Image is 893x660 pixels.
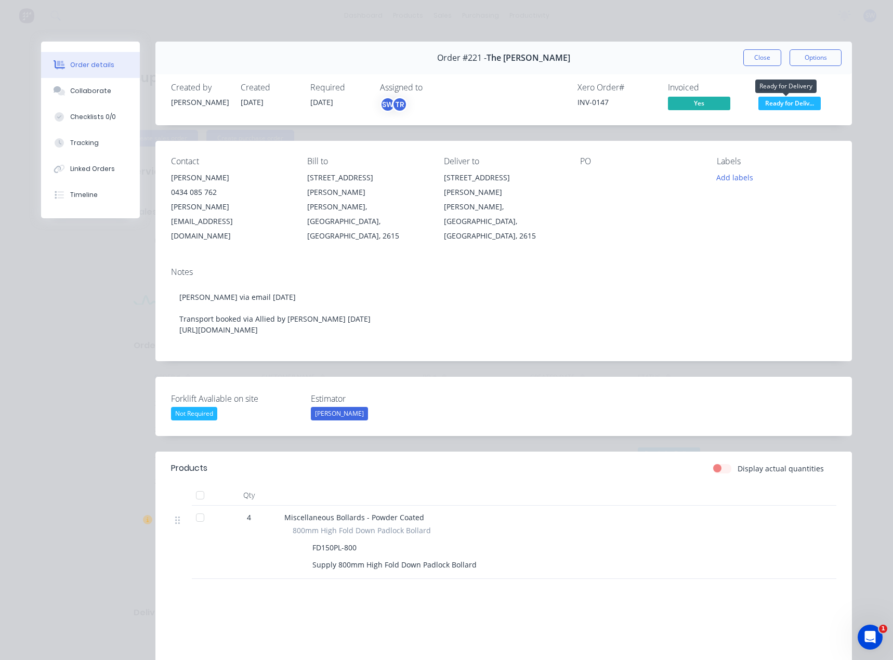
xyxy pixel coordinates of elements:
label: Display actual quantities [738,463,824,474]
div: Deliver to [444,156,563,166]
div: Notes [171,267,836,277]
span: [DATE] [310,97,333,107]
div: INV-0147 [577,97,655,108]
div: Checklists 0/0 [70,112,116,122]
span: 1 [879,625,887,633]
button: Add labels [711,170,758,184]
div: FD150PL-800 [308,540,361,555]
button: Tracking [41,130,140,156]
div: Xero Order # [577,83,655,93]
span: Ready for Deliv... [758,97,821,110]
div: [PERSON_NAME] [171,97,228,108]
div: [PERSON_NAME] [311,407,368,420]
span: Yes [668,97,730,110]
div: SW [380,97,396,112]
div: Created [241,83,298,93]
div: Order details [70,60,114,70]
div: [STREET_ADDRESS][PERSON_NAME] [444,170,563,200]
span: Miscellaneous Bollards - Powder Coated [284,512,424,522]
span: 800mm High Fold Down Padlock Bollard [293,525,431,536]
button: Close [743,49,781,66]
div: [PERSON_NAME], [GEOGRAPHIC_DATA], [GEOGRAPHIC_DATA], 2615 [444,200,563,243]
div: Bill to [307,156,427,166]
div: Contact [171,156,291,166]
span: [DATE] [241,97,264,107]
div: Tracking [70,138,99,148]
div: Ready for Delivery [755,80,817,93]
span: Order #221 - [437,53,487,63]
div: 0434 085 762 [171,185,291,200]
iframe: Intercom live chat [858,625,883,650]
div: [PERSON_NAME], [GEOGRAPHIC_DATA], [GEOGRAPHIC_DATA], 2615 [307,200,427,243]
div: Not Required [171,407,217,420]
div: Linked Orders [70,164,115,174]
span: 4 [247,512,251,523]
div: Invoiced [668,83,746,93]
label: Forklift Avaliable on site [171,392,301,405]
button: Checklists 0/0 [41,104,140,130]
div: Required [310,83,367,93]
button: Timeline [41,182,140,208]
label: Estimator [311,392,441,405]
div: TR [392,97,408,112]
div: PO [580,156,700,166]
div: [PERSON_NAME]0434 085 762[PERSON_NAME][EMAIL_ADDRESS][DOMAIN_NAME] [171,170,291,243]
button: Order details [41,52,140,78]
button: Ready for Deliv... [758,97,821,112]
div: Collaborate [70,86,111,96]
div: Assigned to [380,83,484,93]
span: The [PERSON_NAME] [487,53,570,63]
div: [PERSON_NAME] [171,170,291,185]
div: [STREET_ADDRESS][PERSON_NAME] [307,170,427,200]
div: [PERSON_NAME][EMAIL_ADDRESS][DOMAIN_NAME] [171,200,291,243]
button: SWTR [380,97,408,112]
div: [STREET_ADDRESS][PERSON_NAME][PERSON_NAME], [GEOGRAPHIC_DATA], [GEOGRAPHIC_DATA], 2615 [307,170,427,243]
div: Supply 800mm High Fold Down Padlock Bollard [308,557,481,572]
div: [STREET_ADDRESS][PERSON_NAME][PERSON_NAME], [GEOGRAPHIC_DATA], [GEOGRAPHIC_DATA], 2615 [444,170,563,243]
div: Products [171,462,207,474]
button: Options [790,49,842,66]
button: Linked Orders [41,156,140,182]
div: Timeline [70,190,98,200]
button: Collaborate [41,78,140,104]
div: Labels [717,156,836,166]
div: Created by [171,83,228,93]
div: [PERSON_NAME] via email [DATE] Transport booked via Allied by [PERSON_NAME] [DATE] [URL][DOMAIN_N... [171,281,836,346]
div: Qty [218,485,280,506]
